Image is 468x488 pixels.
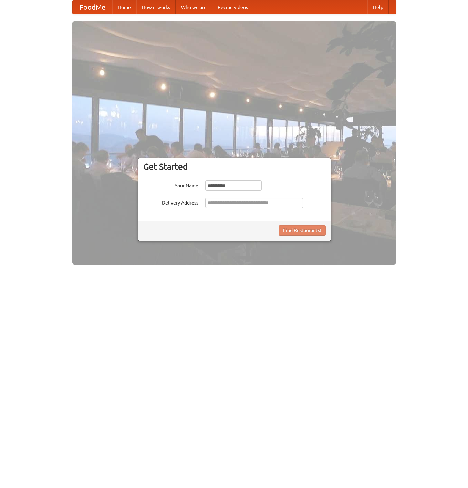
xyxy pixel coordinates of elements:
[143,198,198,206] label: Delivery Address
[176,0,212,14] a: Who we are
[136,0,176,14] a: How it works
[367,0,389,14] a: Help
[73,0,112,14] a: FoodMe
[279,225,326,236] button: Find Restaurants!
[112,0,136,14] a: Home
[212,0,253,14] a: Recipe videos
[143,161,326,172] h3: Get Started
[143,180,198,189] label: Your Name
